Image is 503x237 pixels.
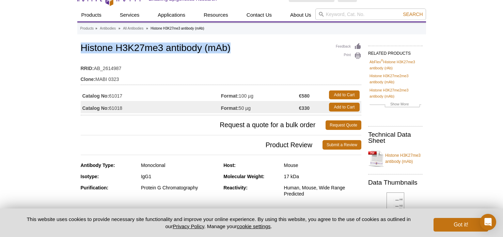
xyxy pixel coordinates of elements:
[299,105,310,111] strong: €330
[81,174,99,179] strong: Isotype:
[81,61,361,72] td: AB_2614987
[323,140,361,150] a: Submit a Review
[81,65,94,71] strong: RRID:
[284,162,361,168] div: Mouse
[336,52,361,60] a: Print
[329,90,360,99] a: Add to Cart
[81,140,323,150] span: Product Review
[173,223,204,229] a: Privacy Policy
[15,216,423,230] p: This website uses cookies to provide necessary site functionality and improve your online experie...
[200,9,232,21] a: Resources
[368,148,423,169] a: Histone H3K27me3 antibody (mAb)
[286,9,315,21] a: About Us
[368,132,423,144] h2: Technical Data Sheet
[315,9,426,20] input: Keyword, Cat. No.
[403,12,423,17] span: Search
[284,173,361,180] div: 17 kDa
[154,9,189,21] a: Applications
[370,101,421,109] a: Show More
[221,105,239,111] strong: Format:
[81,76,96,82] strong: Clone:
[123,26,143,32] a: All Antibodies
[368,180,423,186] h2: Data Thumbnails
[434,218,488,232] button: Got it!
[336,43,361,50] a: Feedback
[81,163,115,168] strong: Antibody Type:
[81,72,361,83] td: MABI 0323
[81,101,221,113] td: 61018
[116,9,144,21] a: Services
[82,93,109,99] strong: Catalog No:
[223,185,248,190] strong: Reactivity:
[223,163,236,168] strong: Host:
[401,11,425,17] button: Search
[80,26,94,32] a: Products
[95,27,97,30] li: »
[368,46,423,58] h2: RELATED PRODUCTS
[237,223,270,229] button: cookie settings
[81,89,221,101] td: 61017
[299,93,310,99] strong: €580
[221,93,239,99] strong: Format:
[141,185,218,191] div: Protein G Chromatography
[82,105,109,111] strong: Catalog No:
[223,174,264,179] strong: Molecular Weight:
[151,27,204,30] li: Histone H3K27me3 antibody (mAb)
[370,73,421,85] a: Histone H3K27me2me3 antibody (mAb)
[141,173,218,180] div: IgG1
[221,89,299,101] td: 100 µg
[81,185,109,190] strong: Purification:
[146,27,148,30] li: »
[77,9,106,21] a: Products
[284,185,361,197] div: Human, Mouse, Wide Range Predicted
[81,120,326,130] span: Request a quote for a bulk order
[100,26,116,32] a: Antibodies
[370,59,421,71] a: AbFlex®Histone H3K27me3 antibody (rAb)
[329,103,360,112] a: Add to Cart
[141,162,218,168] div: Monoclonal
[326,120,361,130] a: Request Quote
[370,87,421,99] a: Histone H3K27me2me3 antibody (mAb)
[242,9,276,21] a: Contact Us
[119,27,121,30] li: »
[480,214,496,230] div: Open Intercom Messenger
[81,43,361,54] h1: Histone H3K27me3 antibody (mAb)
[381,59,383,62] sup: ®
[221,101,299,113] td: 50 µg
